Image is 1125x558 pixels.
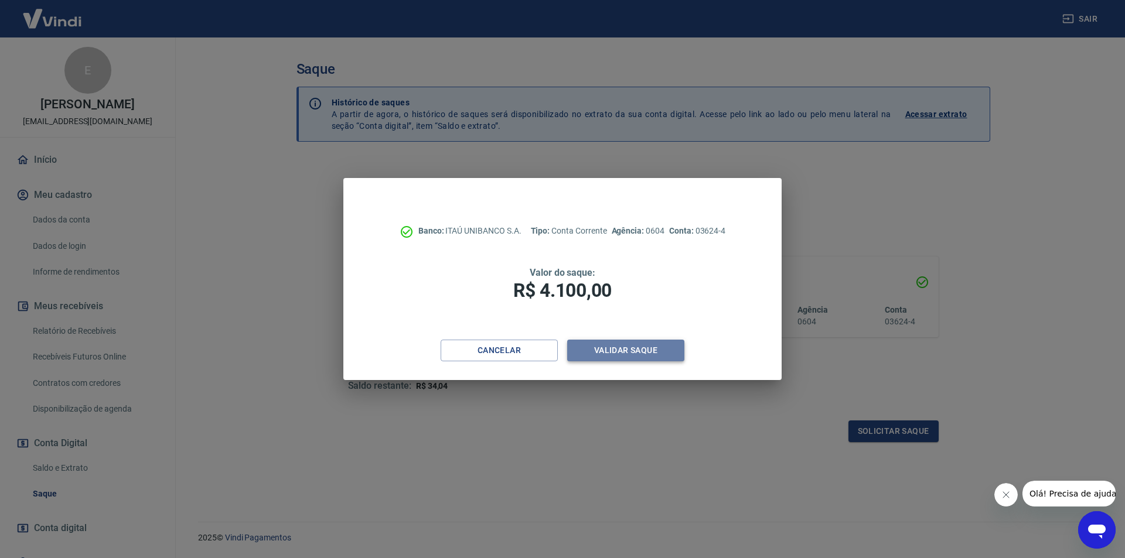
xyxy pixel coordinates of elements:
[418,226,446,235] span: Banco:
[531,225,607,237] p: Conta Corrente
[530,267,595,278] span: Valor do saque:
[531,226,552,235] span: Tipo:
[669,226,696,235] span: Conta:
[567,340,684,361] button: Validar saque
[7,8,98,18] span: Olá! Precisa de ajuda?
[669,225,725,237] p: 03624-4
[1022,481,1116,506] iframe: Mensagem da empresa
[994,483,1018,506] iframe: Fechar mensagem
[612,225,664,237] p: 0604
[612,226,646,235] span: Agência:
[1078,511,1116,549] iframe: Botão para abrir a janela de mensagens
[441,340,558,361] button: Cancelar
[513,279,612,302] span: R$ 4.100,00
[418,225,521,237] p: ITAÚ UNIBANCO S.A.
